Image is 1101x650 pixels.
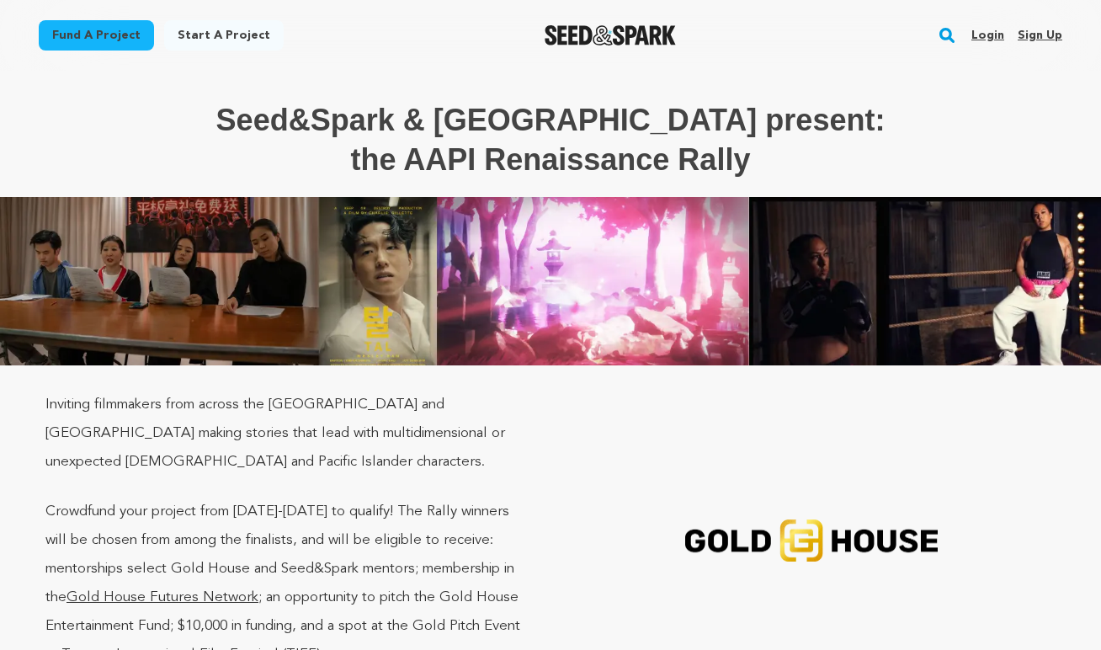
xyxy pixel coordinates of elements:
[164,20,284,51] a: Start a project
[39,20,154,51] a: Fund a project
[685,519,938,562] img: Gold House Logo
[45,391,534,477] p: Inviting filmmakers from across the [GEOGRAPHIC_DATA] and [GEOGRAPHIC_DATA] making stories that l...
[545,25,677,45] a: Seed&Spark Homepage
[971,22,1004,49] a: Login
[1018,22,1062,49] a: Sign up
[66,590,258,605] a: Gold House Futures Network
[545,25,677,45] img: Seed&Spark Logo Dark Mode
